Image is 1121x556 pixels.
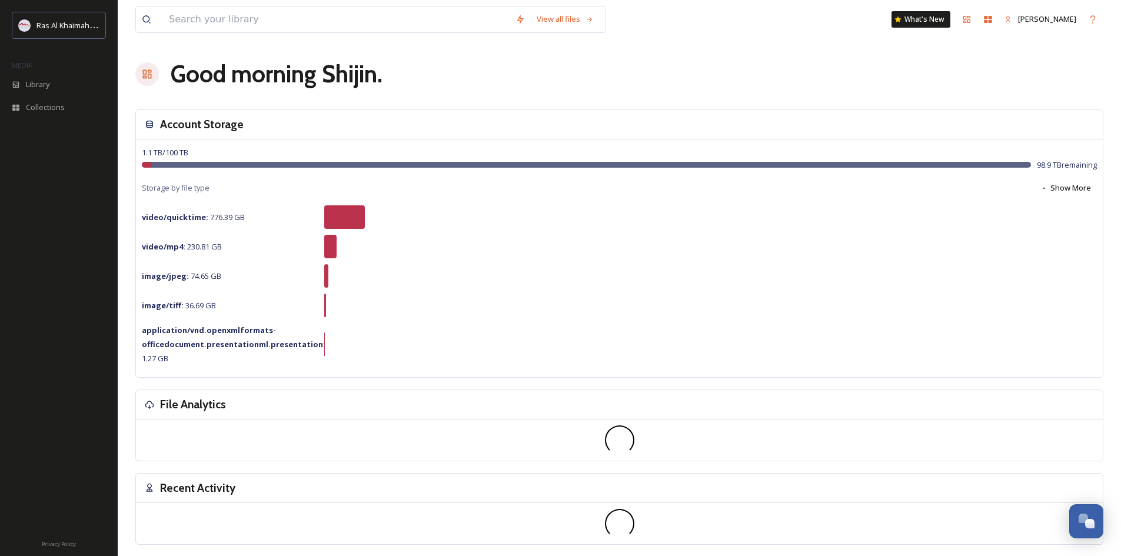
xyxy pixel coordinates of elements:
strong: image/jpeg : [142,271,189,281]
span: Storage by file type [142,182,209,194]
span: 230.81 GB [142,241,222,252]
a: [PERSON_NAME] [999,8,1082,31]
span: MEDIA [12,61,32,69]
a: View all files [531,8,600,31]
strong: image/tiff : [142,300,184,311]
span: [PERSON_NAME] [1018,14,1076,24]
span: 1.27 GB [142,325,325,364]
h1: Good morning Shijin . [171,56,382,92]
span: 776.39 GB [142,212,245,222]
strong: application/vnd.openxmlformats-officedocument.presentationml.presentation : [142,325,325,349]
span: Collections [26,102,65,113]
span: Library [26,79,49,90]
strong: video/quicktime : [142,212,208,222]
span: 36.69 GB [142,300,216,311]
span: Privacy Policy [42,540,76,548]
h3: Recent Activity [160,480,235,497]
span: 98.9 TB remaining [1037,159,1097,171]
span: 74.65 GB [142,271,221,281]
h3: File Analytics [160,396,226,413]
strong: video/mp4 : [142,241,185,252]
a: Privacy Policy [42,536,76,550]
input: Search your library [163,6,510,32]
span: 1.1 TB / 100 TB [142,147,188,158]
img: Logo_RAKTDA_RGB-01.png [19,19,31,31]
h3: Account Storage [160,116,244,133]
button: Open Chat [1069,504,1103,538]
span: Ras Al Khaimah Tourism Development Authority [36,19,203,31]
button: Show More [1034,177,1097,199]
a: What's New [892,11,950,28]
